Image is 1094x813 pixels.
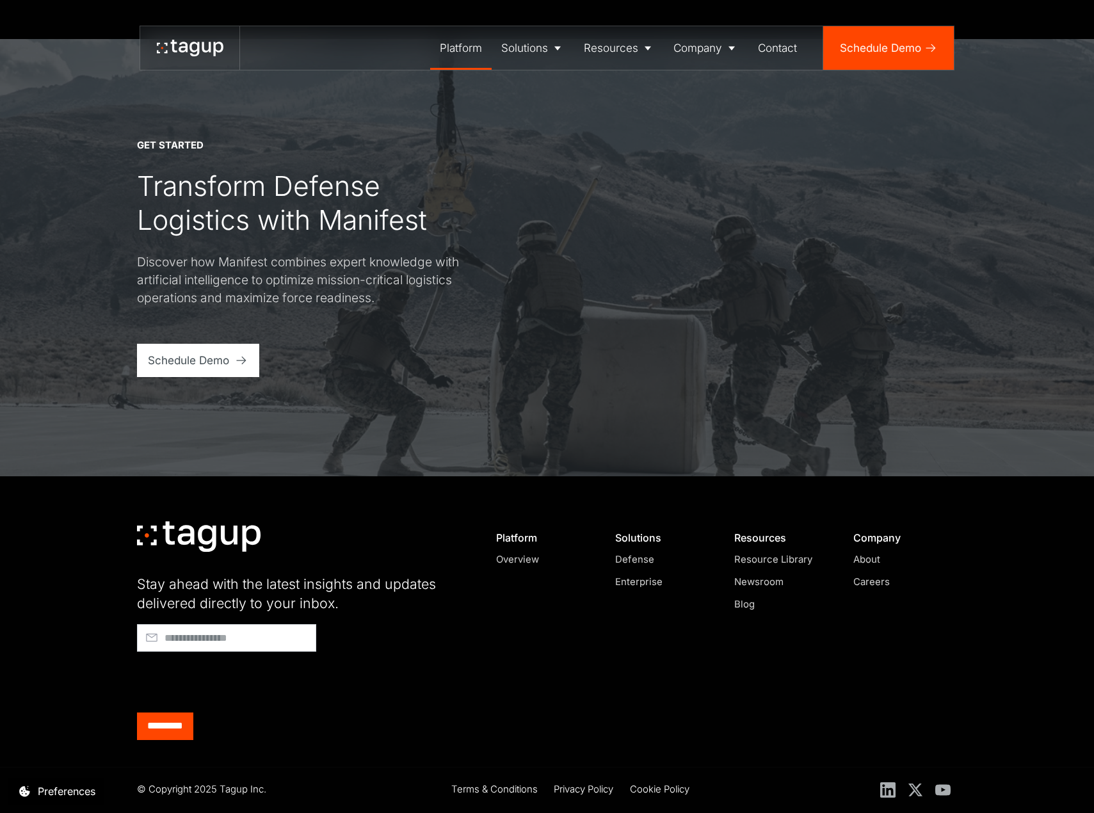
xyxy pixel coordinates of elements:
div: Privacy Policy [554,782,613,796]
iframe: reCAPTCHA [137,657,332,707]
a: Schedule Demo [823,26,954,70]
a: Terms & Conditions [451,782,538,799]
a: Enterprise [615,575,708,589]
a: About [853,552,946,567]
a: Privacy Policy [554,782,613,799]
a: Contact [748,26,807,70]
a: Cookie Policy [630,782,689,799]
a: Defense [615,552,708,567]
a: Schedule Demo [137,344,259,376]
div: Preferences [38,784,95,799]
div: Terms & Conditions [451,782,538,796]
div: Platform [496,531,589,544]
a: Overview [496,552,589,567]
div: Discover how Manifest combines expert knowledge with artificial intelligence to optimize mission-... [137,254,469,307]
a: Company [664,26,748,70]
div: Stay ahead with the latest insights and updates delivered directly to your inbox. [137,575,465,613]
div: Schedule Demo [148,352,229,369]
div: Schedule Demo [840,40,921,56]
a: Newsroom [734,575,827,589]
div: Get Started [137,139,204,152]
a: Platform [430,26,492,70]
div: Contact [758,40,797,56]
div: Resources [734,531,827,544]
div: © Copyright 2025 Tagup Inc. [137,782,266,796]
div: Platform [440,40,482,56]
a: Resource Library [734,552,827,567]
a: Solutions [492,26,574,70]
div: Resources [584,40,638,56]
div: Solutions [615,531,708,544]
a: Blog [734,597,827,611]
div: Transform Defense Logistics with Manifest [137,169,469,237]
form: Footer - Early Access [137,624,465,740]
div: Cookie Policy [630,782,689,796]
div: Solutions [501,40,548,56]
div: Company [853,531,946,544]
a: Careers [853,575,946,589]
a: Resources [574,26,664,70]
div: Company [673,40,722,56]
